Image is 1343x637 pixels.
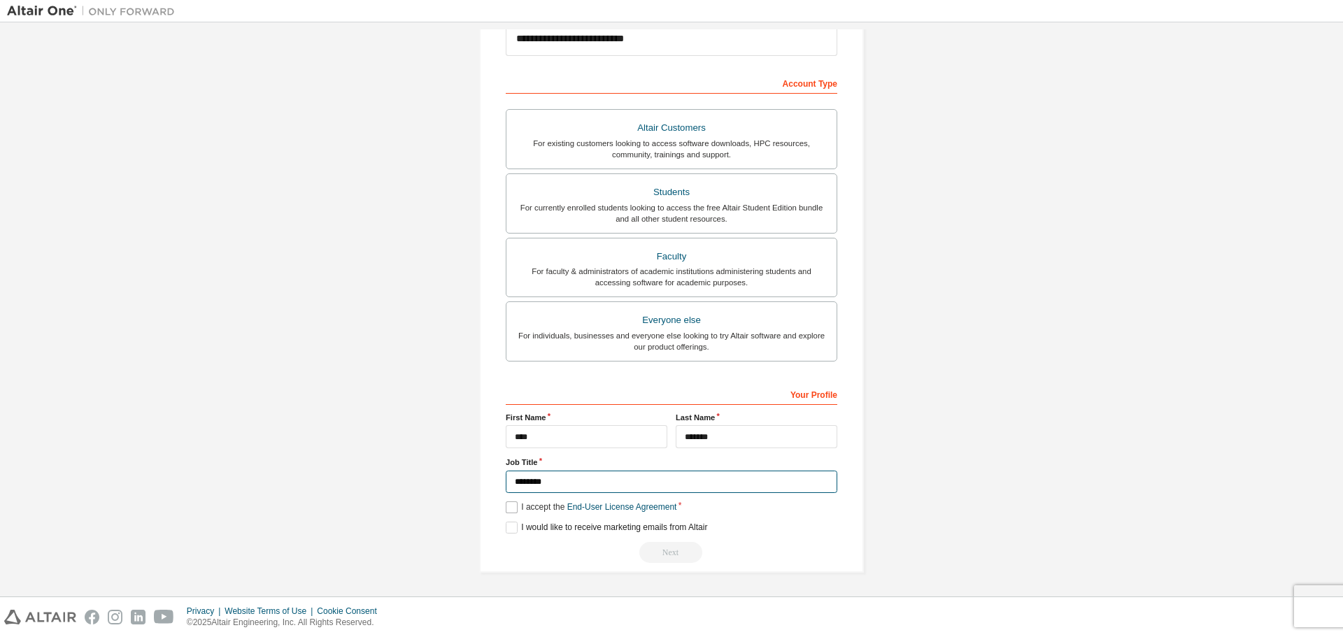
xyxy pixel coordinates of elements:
[567,502,677,512] a: End-User License Agreement
[7,4,182,18] img: Altair One
[4,610,76,624] img: altair_logo.svg
[187,617,385,629] p: © 2025 Altair Engineering, Inc. All Rights Reserved.
[515,310,828,330] div: Everyone else
[515,247,828,266] div: Faculty
[506,457,837,468] label: Job Title
[515,202,828,224] div: For currently enrolled students looking to access the free Altair Student Edition bundle and all ...
[515,266,828,288] div: For faculty & administrators of academic institutions administering students and accessing softwa...
[515,138,828,160] div: For existing customers looking to access software downloads, HPC resources, community, trainings ...
[154,610,174,624] img: youtube.svg
[506,71,837,94] div: Account Type
[108,610,122,624] img: instagram.svg
[506,522,707,534] label: I would like to receive marketing emails from Altair
[515,330,828,352] div: For individuals, businesses and everyone else looking to try Altair software and explore our prod...
[506,412,667,423] label: First Name
[317,606,385,617] div: Cookie Consent
[85,610,99,624] img: facebook.svg
[131,610,145,624] img: linkedin.svg
[506,542,837,563] div: Read and acccept EULA to continue
[506,382,837,405] div: Your Profile
[225,606,317,617] div: Website Terms of Use
[676,412,837,423] label: Last Name
[506,501,676,513] label: I accept the
[187,606,225,617] div: Privacy
[515,118,828,138] div: Altair Customers
[515,182,828,202] div: Students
